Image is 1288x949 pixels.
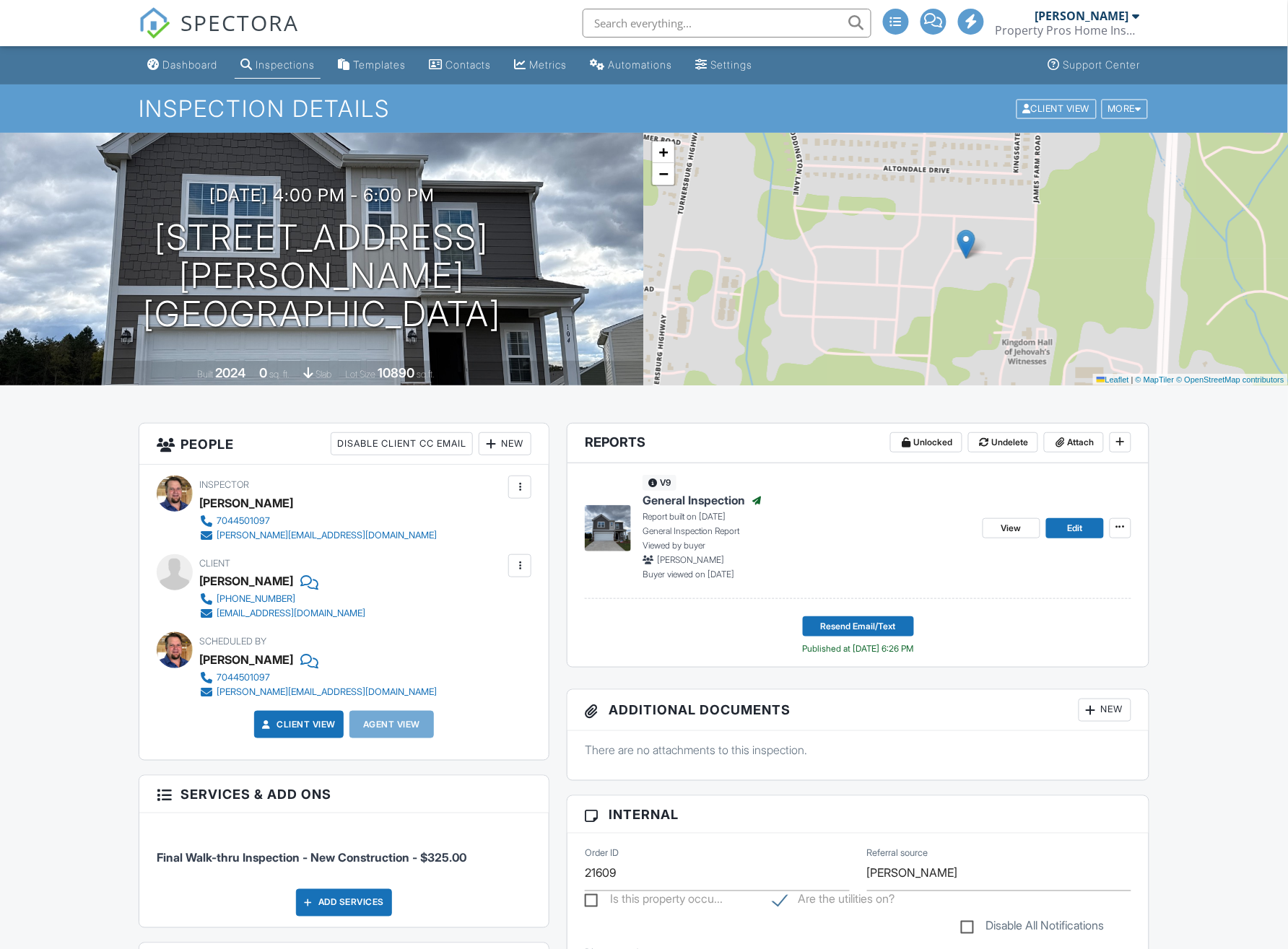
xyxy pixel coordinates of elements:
div: Property Pros Home Inspections [996,23,1140,38]
img: Marker [957,229,975,259]
div: 2024 [216,365,246,380]
div: [PERSON_NAME][EMAIL_ADDRESS][DOMAIN_NAME] [217,530,437,541]
div: [EMAIL_ADDRESS][DOMAIN_NAME] [217,608,365,619]
div: Contacts [445,58,491,71]
a: Automations (Basic) [584,52,678,79]
span: slab [316,369,332,380]
a: Inspections [235,52,321,79]
a: Zoom in [653,141,674,163]
span: Final Walk-thru Inspection - New Construction - $325.00 [157,851,466,865]
a: Templates [332,52,412,79]
div: 0 [260,365,268,380]
span: | [1131,375,1133,384]
div: [PERSON_NAME] [1035,9,1129,23]
span: + [659,143,669,161]
h3: Services & Add ons [139,776,549,813]
img: The Best Home Inspection Software - Spectora [139,7,170,39]
label: Are the utilities on? [773,893,895,911]
span: Client [199,558,230,569]
label: Is this property occupied? [585,893,723,911]
a: Zoom out [653,163,674,185]
span: Scheduled By [199,636,266,647]
a: © MapTiler [1136,375,1175,384]
div: Automations [608,58,672,71]
label: Order ID [585,847,619,860]
div: [PERSON_NAME] [199,649,293,670]
h3: Additional Documents [567,690,1149,731]
div: Add Services [296,889,392,917]
a: 7044501097 [199,514,437,528]
a: Client View [1015,102,1100,113]
span: Inspector [199,479,249,490]
h3: [DATE] 4:00 pm - 6:00 pm [209,185,435,205]
a: Metrics [508,52,573,79]
span: sq. ft. [270,369,290,380]
div: [PERSON_NAME] [199,570,293,592]
a: Dashboard [142,52,223,79]
div: 10890 [378,365,415,380]
div: 7044501097 [217,672,270,683]
div: Support Center [1063,58,1141,71]
div: Inspections [256,58,315,71]
h1: [STREET_ADDRESS][PERSON_NAME] [GEOGRAPHIC_DATA] [23,219,621,333]
span: Lot Size [346,369,376,380]
div: Disable Client CC Email [331,432,473,455]
span: sq.ft. [417,369,435,380]
label: Disable All Notifications [961,919,1105,937]
a: Leaflet [1097,375,1129,384]
div: More [1102,99,1149,118]
a: [PHONE_NUMBER] [199,592,365,606]
div: Metrics [529,58,567,71]
a: [PERSON_NAME][EMAIL_ADDRESS][DOMAIN_NAME] [199,685,437,699]
div: New [1079,699,1131,722]
div: New [479,432,531,455]
a: [EMAIL_ADDRESS][DOMAIN_NAME] [199,606,365,621]
a: Settings [689,52,758,79]
label: Referral source [867,847,928,860]
h1: Inspection Details [139,96,1149,121]
div: Settings [710,58,752,71]
a: 7044501097 [199,670,437,685]
a: © OpenStreetMap contributors [1177,375,1284,384]
a: Contacts [423,52,497,79]
li: Service: Final Walk-thru Inspection - New Construction [157,824,531,878]
h3: Internal [567,796,1149,834]
span: Built [198,369,214,380]
div: 7044501097 [217,515,270,527]
div: [PERSON_NAME][EMAIL_ADDRESS][DOMAIN_NAME] [217,686,437,698]
div: Client View [1017,99,1097,118]
a: SPECTORA [139,19,299,50]
div: [PHONE_NUMBER] [217,593,295,605]
a: [PERSON_NAME][EMAIL_ADDRESS][DOMAIN_NAME] [199,528,437,543]
a: Support Center [1043,52,1146,79]
input: Search everything... [583,9,871,38]
span: − [659,165,669,183]
a: Client View [259,717,336,732]
div: Templates [353,58,406,71]
div: [PERSON_NAME] [199,492,293,514]
h3: People [139,424,549,465]
p: There are no attachments to this inspection. [585,742,1131,758]
div: Dashboard [162,58,217,71]
span: SPECTORA [180,7,299,38]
